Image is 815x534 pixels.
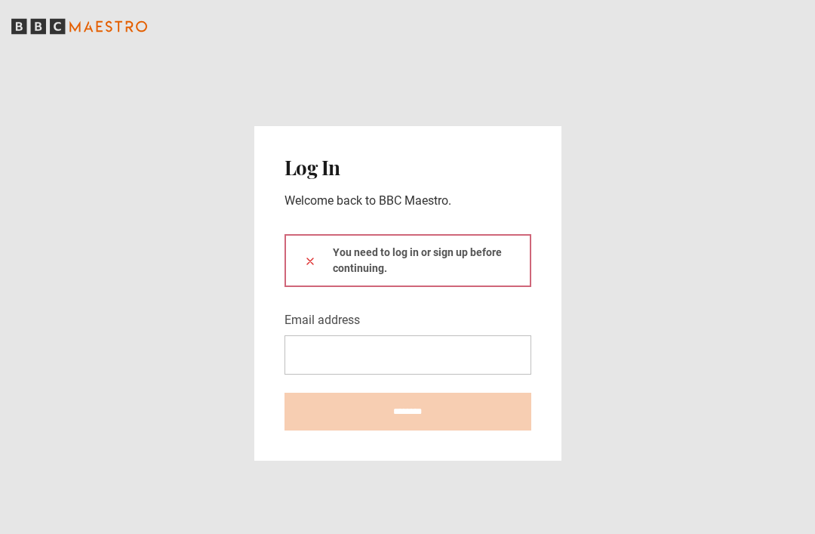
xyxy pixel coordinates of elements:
h2: Log In [284,156,531,179]
div: You need to log in or sign up before continuing. [284,234,531,287]
label: Email address [284,311,360,329]
p: Welcome back to BBC Maestro. [284,192,531,210]
svg: BBC Maestro [11,15,147,38]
